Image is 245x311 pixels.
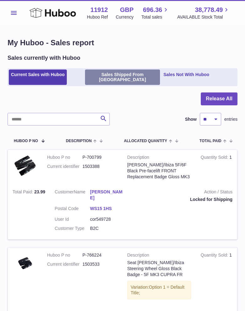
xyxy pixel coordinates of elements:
strong: Total Paid [13,189,34,196]
strong: Description [127,154,191,162]
dd: B2C [90,225,125,231]
dd: P-766224 [83,252,118,258]
div: Currency [116,14,134,20]
dt: User Id [55,216,90,222]
dt: Huboo P no [47,154,83,160]
dt: Name [55,189,90,203]
dd: 1503533 [83,261,118,267]
a: 696.36 Total sales [141,6,169,20]
label: Show [185,116,197,122]
a: Sales Shipped From [GEOGRAPHIC_DATA] [85,69,160,85]
span: entries [224,116,237,122]
a: Sales Not With Huboo [161,69,211,85]
div: Locked for Shipping [135,197,232,203]
span: Option 1 = Default Title; [131,285,184,296]
dt: Current identifier [47,261,83,267]
dd: 1503388 [83,164,118,169]
strong: Quantity Sold [200,253,229,259]
a: Current Sales with Huboo [9,69,67,85]
strong: Quantity Sold [200,155,229,161]
a: [PERSON_NAME] [90,189,125,201]
div: Variation: [127,281,191,300]
strong: Description [127,252,191,260]
td: 1 [196,150,237,185]
a: WS15 1HS [90,206,125,212]
span: 38,778.49 [195,6,223,14]
img: PhotoRoom-20230430_171745.jpg [13,252,38,275]
button: Release All [201,92,237,105]
span: Customer [55,189,74,194]
span: AVAILABLE Stock Total [177,14,230,20]
span: Description [66,139,92,143]
span: Huboo P no [14,139,38,143]
dt: Postal Code [55,206,90,213]
div: Huboo Ref [87,14,108,20]
td: 1 [196,247,237,307]
a: 38,778.49 AVAILABLE Stock Total [177,6,230,20]
div: [PERSON_NAME]/Ibiza 5F/6F Black Pre-facelift FRONT Replacement Badge Gloss MK3 [127,162,191,180]
dt: Customer Type [55,225,90,231]
strong: Action / Status [135,189,232,197]
dd: P-700799 [83,154,118,160]
span: ALLOCATED Quantity [124,139,167,143]
div: Seat [PERSON_NAME]/Ibiza Steering Wheel Gloss Black Badge - 5F MK3 CUPRA FR [127,260,191,278]
span: 696.36 [143,6,162,14]
span: 23.99 [34,189,45,194]
span: Total sales [141,14,169,20]
dt: Huboo P no [47,252,83,258]
strong: GBP [120,6,133,14]
h1: My Huboo - Sales report [8,38,237,48]
strong: 11912 [90,6,108,14]
dt: Current identifier [47,164,83,169]
h2: Sales currently with Huboo [8,54,80,62]
dd: cor549728 [90,216,125,222]
img: $_1.PNG [13,154,38,177]
span: Total paid [200,139,221,143]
